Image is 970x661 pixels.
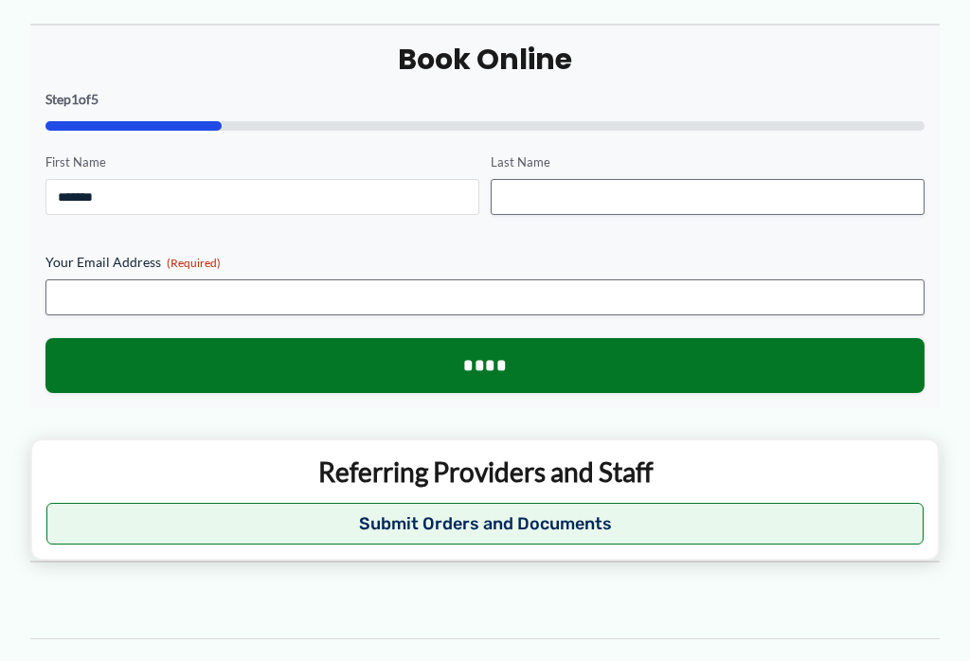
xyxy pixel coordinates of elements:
[45,253,925,272] label: Your Email Address
[46,455,924,489] p: Referring Providers and Staff
[91,91,99,107] span: 5
[45,41,925,78] h2: Book Online
[491,153,925,171] label: Last Name
[71,91,79,107] span: 1
[167,256,221,270] span: (Required)
[45,93,925,106] p: Step of
[45,153,479,171] label: First Name
[46,503,924,545] button: Submit Orders and Documents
